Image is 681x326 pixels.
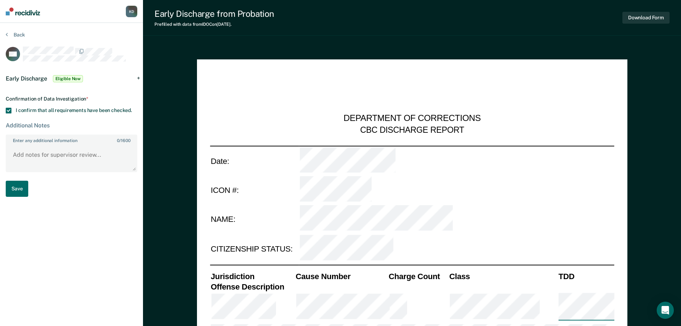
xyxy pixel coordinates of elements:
div: K D [126,6,137,17]
th: Cause Number [295,271,388,282]
div: Confirmation of Data Investigation [6,96,137,102]
button: KD [126,6,137,17]
span: / 1600 [117,138,130,143]
div: Additional Notes [6,122,137,129]
button: Save [6,181,28,197]
th: Jurisdiction [210,271,295,282]
td: Date: [210,146,299,175]
th: TDD [558,271,614,282]
div: Prefilled with data from IDOC on [DATE] . [154,22,274,27]
button: Back [6,31,25,38]
span: 0 [117,138,119,143]
td: CITIZENSHIP STATUS: [210,234,299,263]
span: I confirm that all requirements have been checked. [16,107,132,113]
button: Download Form [622,12,670,24]
td: NAME: [210,205,299,234]
span: Early Discharge [6,75,47,82]
div: Early Discharge from Probation [154,9,274,19]
div: DEPARTMENT OF CORRECTIONS [344,113,481,125]
img: Recidiviz [6,8,40,15]
span: Eligible Now [53,75,83,82]
th: Class [448,271,557,282]
th: Offense Description [210,282,295,292]
label: Enter any additional information [6,135,137,143]
div: CBC DISCHARGE REPORT [360,125,464,135]
td: ICON #: [210,175,299,205]
div: Open Intercom Messenger [657,302,674,319]
th: Charge Count [388,271,449,282]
